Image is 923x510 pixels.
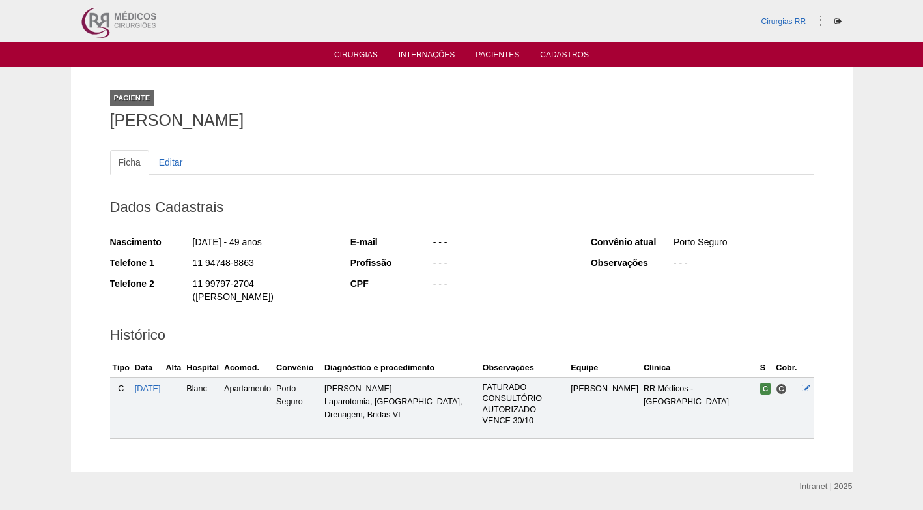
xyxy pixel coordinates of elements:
[776,383,787,395] span: Consultório
[480,359,569,378] th: Observações
[221,359,274,378] th: Acomod.
[591,256,672,269] div: Observações
[322,359,480,378] th: Diagnóstico e procedimento
[192,256,333,273] div: 11 94748-8863
[350,277,432,290] div: CPF
[110,150,149,175] a: Ficha
[432,235,573,252] div: - - -
[110,235,192,248] div: Nascimento
[110,322,814,352] h2: Histórico
[641,359,758,378] th: Clínica
[110,112,814,128] h1: [PERSON_NAME]
[758,359,774,378] th: S
[192,235,333,252] div: [DATE] - 49 anos
[110,194,814,224] h2: Dados Cadastrais
[110,90,154,106] div: Paciente
[274,359,322,378] th: Convênio
[110,277,192,290] div: Telefone 2
[834,18,842,25] i: Sair
[110,256,192,269] div: Telefone 1
[591,235,672,248] div: Convênio atual
[540,50,589,63] a: Cadastros
[163,377,184,438] td: —
[432,277,573,293] div: - - -
[641,377,758,438] td: RR Médicos - [GEOGRAPHIC_DATA]
[150,150,192,175] a: Editar
[761,17,806,26] a: Cirurgias RR
[135,384,161,393] a: [DATE]
[672,256,814,273] div: - - -
[476,50,519,63] a: Pacientes
[399,50,455,63] a: Internações
[773,359,799,378] th: Cobr.
[113,382,130,395] div: C
[432,256,573,273] div: - - -
[568,377,641,438] td: [PERSON_NAME]
[568,359,641,378] th: Equipe
[221,377,274,438] td: Apartamento
[483,382,566,427] p: FATURADO CONSULTÓRIO AUTORIZADO VENCE 30/10
[192,277,333,307] div: 11 99797-2704 ([PERSON_NAME])
[334,50,378,63] a: Cirurgias
[350,235,432,248] div: E-mail
[672,235,814,252] div: Porto Seguro
[110,359,132,378] th: Tipo
[132,359,163,378] th: Data
[163,359,184,378] th: Alta
[184,359,221,378] th: Hospital
[274,377,322,438] td: Porto Seguro
[350,256,432,269] div: Profissão
[800,480,853,493] div: Intranet | 2025
[322,377,480,438] td: [PERSON_NAME] Laparotomia, [GEOGRAPHIC_DATA], Drenagem, Bridas VL
[184,377,221,438] td: Blanc
[760,383,771,395] span: Confirmada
